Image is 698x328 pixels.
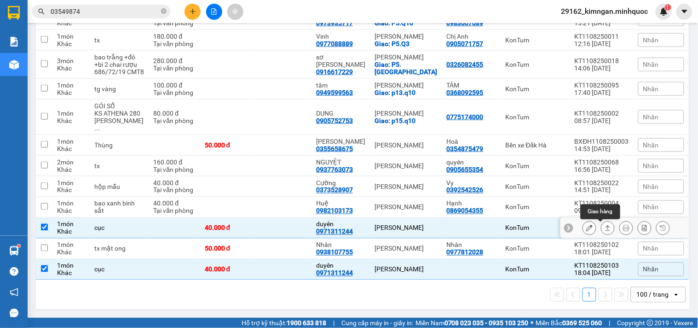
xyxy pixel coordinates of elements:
div: KonTum [506,245,565,252]
div: 0368092595 [447,89,484,96]
div: Tại văn phòng [153,89,195,96]
div: 0869054355 [447,207,484,215]
div: tx [94,36,144,44]
div: Giao: p15.q10 [375,117,437,124]
button: caret-down [676,4,692,20]
div: 0982103173 [316,207,353,215]
div: Khác [57,269,85,277]
div: 0355658675 [316,145,353,152]
div: 14:53 [DATE] [575,145,629,152]
div: hộp mẫu [94,183,144,190]
div: Khác [57,40,85,47]
div: 1 món [57,179,85,187]
div: 1 món [57,33,85,40]
div: [PERSON_NAME] [375,266,437,273]
li: 649 [PERSON_NAME], Phường Kon Tum [86,23,385,34]
span: copyright [647,320,653,326]
div: 80.000 đ [153,110,195,117]
div: Nhân [316,241,365,249]
input: Tìm tên, số ĐT hoặc mã đơn [51,6,159,17]
button: 1 [583,288,596,302]
li: Hotline: 02603 855 855, 0903511350 [86,34,385,46]
span: Nhãn [643,204,659,211]
sup: 1 [665,4,671,11]
span: Nhãn [643,162,659,170]
div: 1 món [57,138,85,145]
div: 40.000 đ [205,266,251,273]
strong: 0369 525 060 [563,319,602,327]
div: [PERSON_NAME] [375,224,437,232]
div: Bến xe Đăk Hà [506,141,565,149]
div: 0905071757 [447,40,484,47]
div: 09:44 [DATE] [575,207,629,215]
div: [PERSON_NAME] [375,141,437,149]
div: Tại văn phòng [153,187,195,194]
img: warehouse-icon [9,246,19,256]
div: Khác [57,145,85,152]
span: caret-down [681,7,689,16]
div: Giao: p13.q10 [375,89,437,96]
span: aim [232,8,238,15]
img: icon-new-feature [660,7,668,16]
div: Huệ [316,200,365,207]
div: Khác [57,187,85,194]
div: Tại văn phòng [153,117,195,124]
span: Nhãn [643,183,659,190]
svg: open [673,291,680,299]
div: KonTum [506,162,565,170]
div: 1 món [57,262,85,269]
div: 180.000 đ [153,33,195,40]
div: 0392542526 [447,187,484,194]
div: [PERSON_NAME] [375,53,437,61]
div: 280.000 đ [153,57,195,64]
div: 0971311244 [316,269,353,277]
div: Tại văn phòng [153,40,195,47]
div: 160.000 đ [153,158,195,166]
div: bao xanh bình sắt [94,200,144,215]
div: 0977088889 [316,40,353,47]
div: 0905752753 [316,117,353,124]
div: [PERSON_NAME] [375,245,437,252]
span: Nhãn [643,36,659,44]
div: 50.000 đ [205,245,251,252]
div: Tại văn phòng [153,207,195,215]
div: 0971311244 [316,228,353,235]
div: 0938107755 [316,249,353,256]
div: 12:16 [DATE] [575,40,629,47]
div: tâm [316,82,365,89]
div: Nhân [447,241,496,249]
img: logo-vxr [8,6,20,20]
div: GÓI SỔ [94,102,144,110]
div: 100.000 đ [153,82,195,89]
span: Miền Nam [415,318,529,328]
div: 1 món [57,221,85,228]
div: 40.000 đ [205,224,251,232]
div: KT1108250011 [575,33,629,40]
div: 14:51 [DATE] [575,187,629,194]
div: KonTum [506,183,565,190]
div: KT1108250022 [575,179,629,187]
div: [PERSON_NAME] [375,204,437,211]
div: Chị Anh [447,33,496,40]
button: aim [227,4,243,20]
div: 0977812028 [447,249,484,256]
span: Nhãn [643,85,659,93]
span: ⚪️ [531,321,534,325]
div: KT1108250068 [575,158,629,166]
div: Khác [57,89,85,96]
div: Vinh [316,33,365,40]
div: Giao: P5.Q3 [375,40,437,47]
span: Nhãn [643,245,659,252]
div: Khác [57,228,85,235]
div: tg vàng [94,85,144,93]
div: sơ Hồng Trang [316,53,365,68]
span: Nhãn [643,113,659,121]
div: 3 món [57,57,85,64]
b: GỬI : [PERSON_NAME] [12,67,141,82]
span: plus [190,8,196,15]
div: Khác [57,166,85,173]
div: Cường [316,179,365,187]
div: 40.000 đ [153,179,195,187]
button: file-add [206,4,222,20]
div: 1 món [57,110,85,117]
